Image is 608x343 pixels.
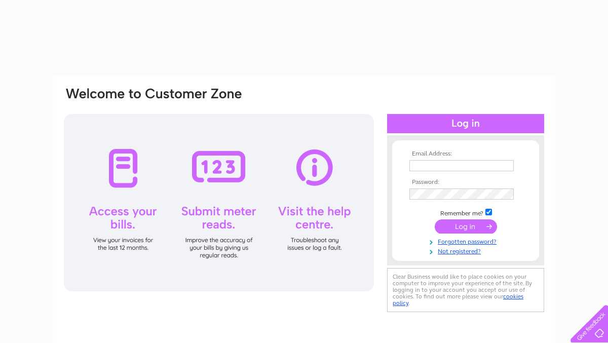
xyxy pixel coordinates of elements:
[407,179,524,186] th: Password:
[435,219,497,234] input: Submit
[407,207,524,217] td: Remember me?
[407,150,524,158] th: Email Address:
[409,246,524,255] a: Not registered?
[387,268,544,312] div: Clear Business would like to place cookies on your computer to improve your experience of the sit...
[393,293,523,307] a: cookies policy
[409,236,524,246] a: Forgotten password?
